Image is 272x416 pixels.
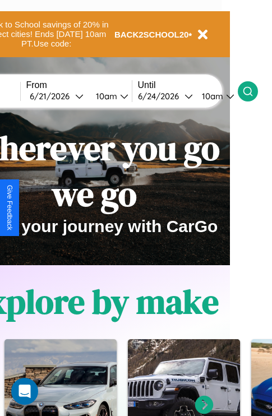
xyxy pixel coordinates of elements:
div: 10am [196,91,226,101]
div: Give Feedback [6,185,13,230]
div: Open Intercom Messenger [11,378,38,405]
label: Until [138,80,238,90]
button: 10am [87,90,132,102]
div: 6 / 21 / 2026 [30,91,75,101]
label: From [26,80,132,90]
button: 6/21/2026 [26,90,87,102]
div: 6 / 24 / 2026 [138,91,185,101]
button: 10am [193,90,238,102]
b: BACK2SCHOOL20 [114,30,189,39]
div: 10am [90,91,120,101]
